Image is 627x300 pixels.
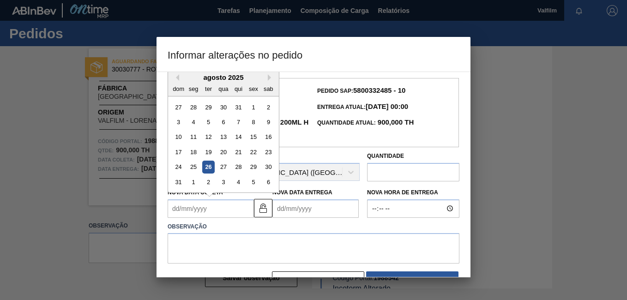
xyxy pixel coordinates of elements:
div: Choose quarta-feira, 6 de agosto de 2025 [217,116,229,128]
div: Choose terça-feira, 2 de setembro de 2025 [202,176,215,188]
strong: [DATE] 00:00 [366,102,408,110]
div: Choose domingo, 10 de agosto de 2025 [172,131,185,143]
div: Choose sexta-feira, 1 de agosto de 2025 [247,101,259,113]
div: Choose segunda-feira, 11 de agosto de 2025 [187,131,200,143]
div: Choose sexta-feira, 22 de agosto de 2025 [247,146,259,158]
div: Choose sábado, 9 de agosto de 2025 [262,116,275,128]
div: Choose sábado, 23 de agosto de 2025 [262,146,275,158]
div: Choose segunda-feira, 25 de agosto de 2025 [187,161,200,173]
img: unlocked [258,203,269,214]
div: sex [247,82,259,95]
div: Choose quarta-feira, 3 de setembro de 2025 [217,176,229,188]
input: dd/mm/yyyy [168,199,254,218]
div: Choose sábado, 6 de setembro de 2025 [262,176,275,188]
div: Choose quarta-feira, 30 de julho de 2025 [217,101,229,113]
input: dd/mm/yyyy [272,199,359,218]
div: qua [217,82,229,95]
label: Observação [168,220,459,234]
div: Choose sábado, 16 de agosto de 2025 [262,131,275,143]
div: Choose domingo, 24 de agosto de 2025 [172,161,185,173]
div: Choose sexta-feira, 5 de setembro de 2025 [247,176,259,188]
div: Choose quinta-feira, 31 de julho de 2025 [232,101,245,113]
div: Choose segunda-feira, 4 de agosto de 2025 [187,116,200,128]
div: Choose domingo, 27 de julho de 2025 [172,101,185,113]
div: Choose quarta-feira, 20 de agosto de 2025 [217,146,229,158]
h3: Informar alterações no pedido [157,37,470,72]
label: Quantidade [367,153,404,159]
div: qui [232,82,245,95]
button: Fechar [272,271,364,290]
div: Choose terça-feira, 19 de agosto de 2025 [202,146,215,158]
span: Pedido SAP: [317,88,405,94]
div: sab [262,82,275,95]
div: Choose terça-feira, 12 de agosto de 2025 [202,131,215,143]
label: Nova Data Entrega [272,189,332,196]
div: Choose sábado, 2 de agosto de 2025 [262,101,275,113]
div: month 2025-08 [171,99,276,189]
div: Choose quarta-feira, 13 de agosto de 2025 [217,131,229,143]
div: Choose quinta-feira, 21 de agosto de 2025 [232,146,245,158]
div: Choose terça-feira, 26 de agosto de 2025 [202,161,215,173]
div: Choose sábado, 30 de agosto de 2025 [262,161,275,173]
div: Choose quinta-feira, 28 de agosto de 2025 [232,161,245,173]
div: Choose sexta-feira, 8 de agosto de 2025 [247,116,259,128]
span: Entrega Atual: [317,104,408,110]
div: Choose sexta-feira, 29 de agosto de 2025 [247,161,259,173]
div: Choose domingo, 3 de agosto de 2025 [172,116,185,128]
button: Previous Month [173,74,179,81]
span: Quantidade Atual: [317,120,414,126]
div: dom [172,82,185,95]
div: Choose segunda-feira, 18 de agosto de 2025 [187,146,200,158]
div: Choose quinta-feira, 7 de agosto de 2025 [232,116,245,128]
div: Choose quarta-feira, 27 de agosto de 2025 [217,161,229,173]
div: Choose terça-feira, 5 de agosto de 2025 [202,116,215,128]
strong: 900,000 TH [376,118,414,126]
div: ter [202,82,215,95]
div: Choose domingo, 31 de agosto de 2025 [172,176,185,188]
div: Choose segunda-feira, 1 de setembro de 2025 [187,176,200,188]
div: Choose sexta-feira, 15 de agosto de 2025 [247,131,259,143]
div: Choose quinta-feira, 14 de agosto de 2025 [232,131,245,143]
div: agosto 2025 [168,73,279,81]
button: Next Month [268,74,274,81]
div: Choose segunda-feira, 28 de julho de 2025 [187,101,200,113]
div: Choose domingo, 17 de agosto de 2025 [172,146,185,158]
label: Nova Data Coleta [168,189,223,196]
label: Nova Hora de Entrega [367,186,459,199]
div: seg [187,82,200,95]
div: Choose quinta-feira, 4 de setembro de 2025 [232,176,245,188]
button: Salvar [366,271,458,290]
button: unlocked [254,199,272,217]
div: Choose terça-feira, 29 de julho de 2025 [202,101,215,113]
strong: 5800332485 - 10 [353,86,405,94]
